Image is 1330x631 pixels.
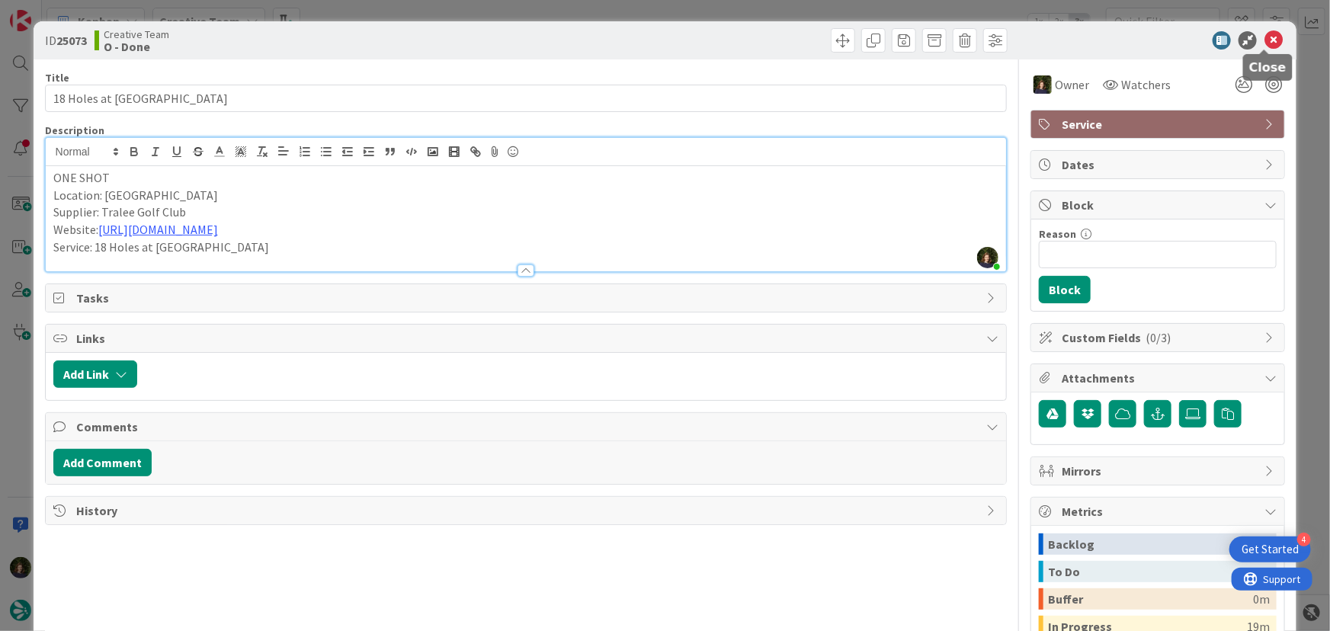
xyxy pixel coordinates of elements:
[32,2,69,21] span: Support
[1253,588,1270,610] div: 0m
[56,33,87,48] b: 25073
[104,28,169,40] span: Creative Team
[76,418,979,436] span: Comments
[104,40,169,53] b: O - Done
[1062,462,1257,480] span: Mirrors
[1062,502,1257,520] span: Metrics
[1039,276,1091,303] button: Block
[1297,533,1311,546] div: 4
[53,221,999,239] p: Website:
[53,169,999,187] p: ONE SHOT
[98,222,218,237] a: [URL][DOMAIN_NAME]
[1062,328,1257,347] span: Custom Fields
[977,247,998,268] img: OSJL0tKbxWQXy8f5HcXbcaBiUxSzdGq2.jpg
[53,239,999,256] p: Service: 18 Holes at [GEOGRAPHIC_DATA]
[76,501,979,520] span: History
[53,449,152,476] button: Add Comment
[53,360,137,388] button: Add Link
[1146,330,1171,345] span: ( 0/3 )
[45,71,69,85] label: Title
[1062,196,1257,214] span: Block
[1242,542,1299,557] div: Get Started
[1048,561,1247,582] div: To Do
[1048,533,1253,555] div: Backlog
[1048,588,1253,610] div: Buffer
[76,289,979,307] span: Tasks
[1249,60,1287,75] h5: Close
[45,85,1008,112] input: type card name here...
[53,187,999,204] p: Location: [GEOGRAPHIC_DATA]
[1062,155,1257,174] span: Dates
[1121,75,1171,94] span: Watchers
[1229,537,1311,562] div: Open Get Started checklist, remaining modules: 4
[1062,369,1257,387] span: Attachments
[1034,75,1052,94] img: MC
[1253,533,1270,555] div: 0m
[1062,115,1257,133] span: Service
[76,329,979,348] span: Links
[53,203,999,221] p: Supplier: Tralee Golf Club
[45,123,104,137] span: Description
[1039,227,1076,241] label: Reason
[45,31,87,50] span: ID
[1055,75,1089,94] span: Owner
